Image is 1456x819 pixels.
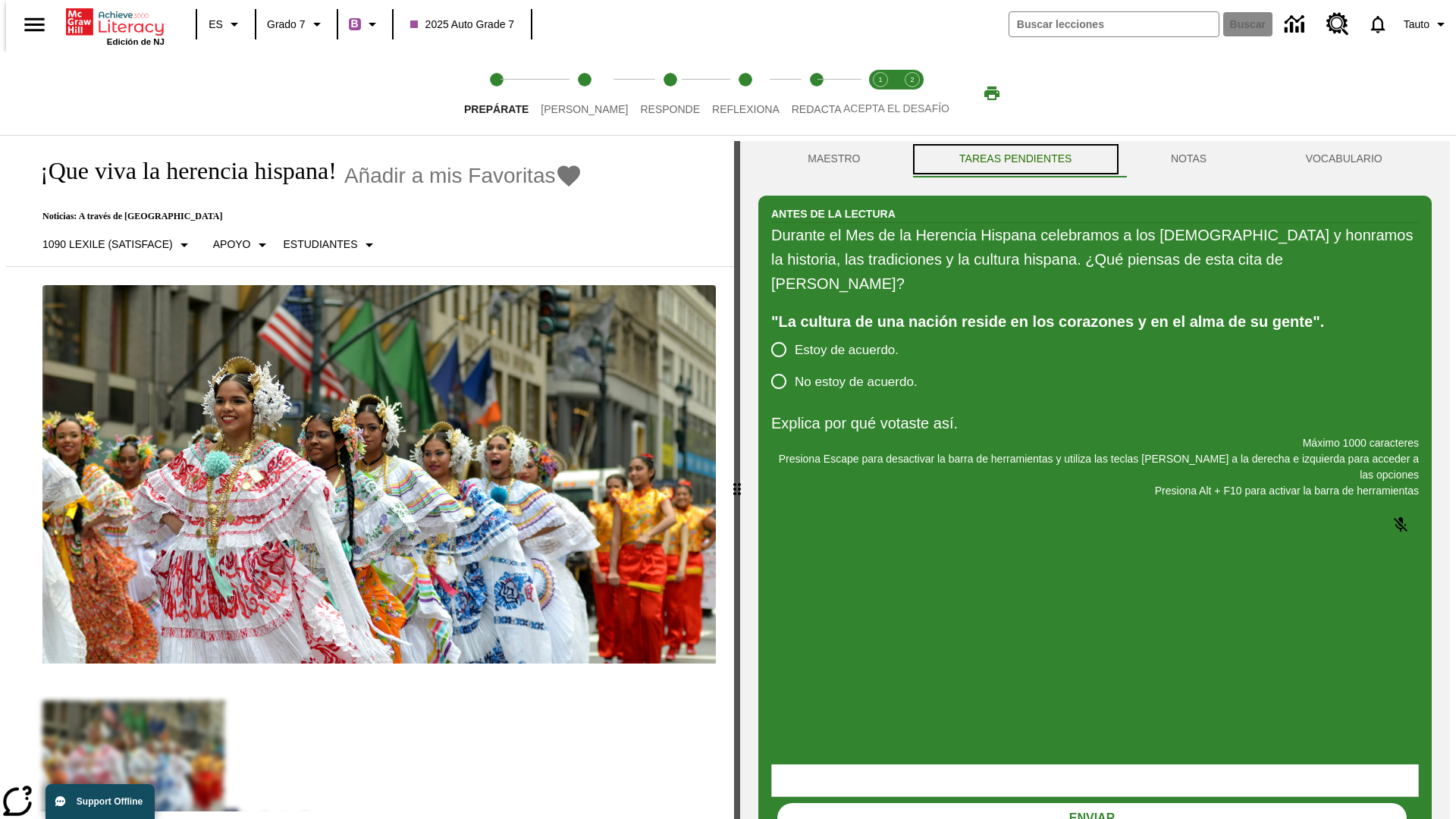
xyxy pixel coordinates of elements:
[910,141,1122,177] button: TAREAS PENDIENTES
[343,11,388,38] button: Boost El color de la clase es morado/púrpura. Cambiar el color de la clase.
[351,14,359,33] span: B
[77,796,143,807] span: Support Offline
[344,164,556,188] span: Añadir a mis Favoritas
[107,37,165,46] span: Edición de NJ
[858,52,902,135] button: Acepta el desafío lee step 1 of 2
[795,372,918,392] span: No estoy de acuerdo.
[45,784,155,819] button: Support Offline
[628,52,712,135] button: Responde step 3 of 5
[12,2,57,47] button: Abrir el menú lateral
[42,237,173,253] p: 1090 Lexile (Satisface)
[284,237,358,253] p: Estudiantes
[771,435,1419,451] p: Máximo 1000 caracteres
[278,231,384,259] button: Seleccionar estudiante
[758,141,910,177] button: Maestro
[771,451,1419,483] p: Presiona Escape para desactivar la barra de herramientas y utiliza las teclas [PERSON_NAME] a la ...
[890,52,934,135] button: Acepta el desafío contesta step 2 of 2
[1358,5,1398,44] a: Notificaciones
[1122,141,1257,177] button: NOTAS
[209,17,223,33] span: ES
[410,17,515,33] span: 2025 Auto Grade 7
[452,52,541,135] button: Prepárate step 1 of 5
[792,103,842,115] span: Redacta
[771,411,1419,435] p: Explica por qué votaste así.
[207,231,278,259] button: Tipo de apoyo, Apoyo
[1382,507,1419,543] button: Haga clic para activar la función de reconocimiento de voz
[640,103,700,115] span: Responde
[267,17,306,33] span: Grado 7
[795,340,899,360] span: Estoy de acuerdo.
[734,141,740,819] div: Pulsa la tecla de intro o la barra espaciadora y luego presiona las flechas de derecha e izquierd...
[1317,4,1358,45] a: Centro de recursos, Se abrirá en una pestaña nueva.
[771,309,1419,334] div: "La cultura de una nación reside en los corazones y en el alma de su gente".
[1398,11,1456,38] button: Perfil/Configuración
[771,206,896,222] h2: Antes de la lectura
[771,223,1419,296] div: Durante el Mes de la Herencia Hispana celebramos a los [DEMOGRAPHIC_DATA] y honramos la historia,...
[1404,17,1429,33] span: Tauto
[202,11,250,38] button: Lenguaje: ES, Selecciona un idioma
[700,52,792,135] button: Reflexiona step 4 of 5
[771,483,1419,499] p: Presiona Alt + F10 para activar la barra de herramientas
[344,162,583,189] button: Añadir a mis Favoritas - ¡Que viva la herencia hispana!
[24,157,337,185] h1: ¡Que viva la herencia hispana!
[529,52,640,135] button: Lee step 2 of 5
[758,141,1432,177] div: Instructional Panel Tabs
[1276,4,1317,45] a: Centro de información
[213,237,251,253] p: Apoyo
[740,141,1450,819] div: activity
[910,76,914,83] text: 2
[261,11,332,38] button: Grado: Grado 7, Elige un grado
[771,334,930,397] div: poll
[712,103,780,115] span: Reflexiona
[843,102,949,115] span: ACEPTA EL DESAFÍO
[541,103,628,115] span: [PERSON_NAME]
[1009,12,1219,36] input: Buscar campo
[36,231,199,259] button: Seleccione Lexile, 1090 Lexile (Satisface)
[24,211,582,222] p: Noticias: A través de [GEOGRAPHIC_DATA]
[42,285,716,664] img: dos filas de mujeres hispanas en un desfile que celebra la cultura hispana. Las mujeres lucen col...
[464,103,529,115] span: Prepárate
[968,80,1016,107] button: Imprimir
[66,5,165,46] div: Portada
[780,52,854,135] button: Redacta step 5 of 5
[878,76,882,83] text: 1
[6,12,221,26] body: Explica por qué votaste así. Máximo 1000 caracteres Presiona Alt + F10 para activar la barra de h...
[6,141,734,811] div: reading
[1256,141,1432,177] button: VOCABULARIO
